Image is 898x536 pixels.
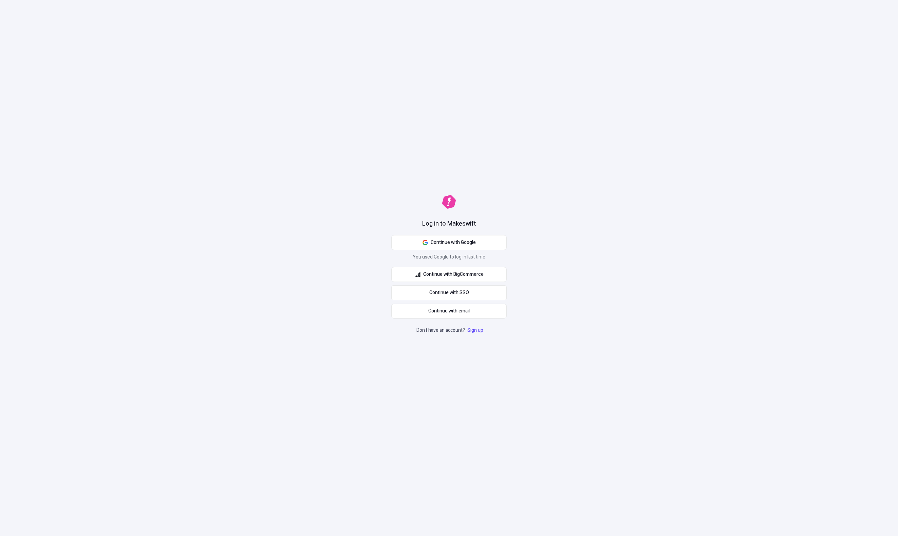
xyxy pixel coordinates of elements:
span: Continue with email [428,307,470,315]
h1: Log in to Makeswift [422,219,476,228]
a: Continue with SSO [391,285,507,300]
p: You used Google to log in last time [391,253,507,264]
span: Continue with BigCommerce [423,271,484,278]
button: Continue with BigCommerce [391,267,507,282]
button: Continue with Google [391,235,507,250]
a: Sign up [466,327,485,334]
span: Continue with Google [431,239,476,246]
p: Don't have an account? [416,327,485,334]
button: Continue with email [391,304,507,319]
